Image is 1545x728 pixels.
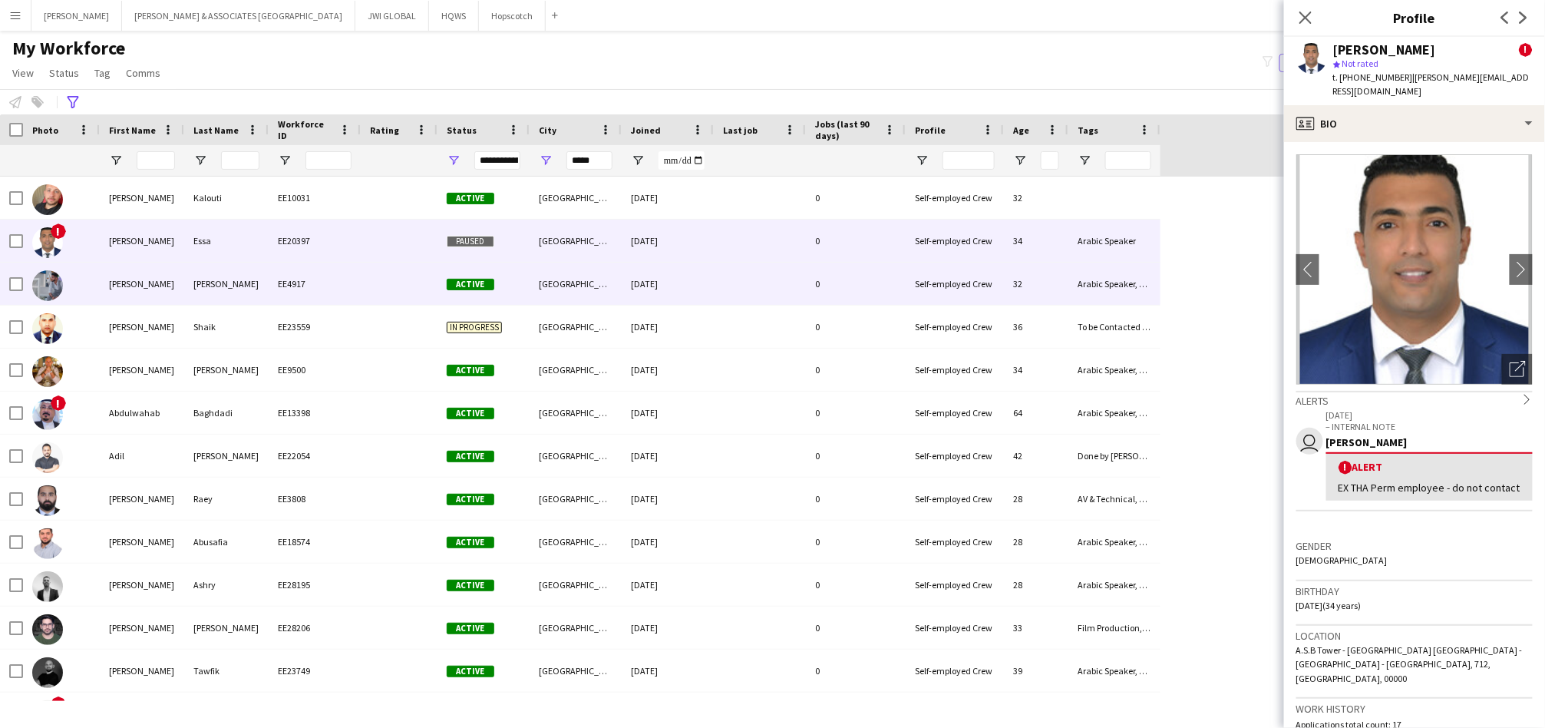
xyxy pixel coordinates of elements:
img: Abdulwahab Baghdadi [32,399,63,430]
div: [PERSON_NAME] [100,263,184,305]
span: Jobs (last 90 days) [815,118,878,141]
span: Active [447,365,494,376]
input: Workforce ID Filter Input [305,151,352,170]
div: 0 [806,306,906,348]
div: 0 [806,521,906,563]
div: Self-employed Crew [906,435,1004,477]
a: View [6,63,40,83]
div: 42 [1004,435,1068,477]
span: ! [1519,43,1533,57]
div: [PERSON_NAME] [100,349,184,391]
button: JWI GLOBAL [355,1,429,31]
p: [DATE] [1326,409,1533,421]
div: 0 [806,220,906,262]
div: Raey [184,478,269,520]
div: [PERSON_NAME] [100,650,184,692]
img: Ahmed Ashry [32,571,63,602]
div: Film Production, Hospitality & Guest Relations, Manager [1068,607,1160,649]
div: [DATE] [622,564,714,606]
span: Joined [631,124,661,136]
div: Essa [184,220,269,262]
div: [PERSON_NAME] [1333,43,1436,57]
div: [DATE] [622,478,714,520]
span: Active [447,494,494,505]
input: Age Filter Input [1041,151,1059,170]
div: [PERSON_NAME] [100,306,184,348]
span: Status [49,66,79,80]
div: Self-employed Crew [906,564,1004,606]
div: [PERSON_NAME] [100,478,184,520]
div: Adil [100,435,184,477]
div: 34 [1004,220,1068,262]
div: EE28206 [269,607,361,649]
h3: Work history [1296,702,1533,716]
span: Last Name [193,124,239,136]
div: Arabic Speaker, Conferences, Ceremonies & Exhibitions, Live Shows & Festivals, Manager, Production [1068,650,1160,692]
button: Open Filter Menu [1078,154,1091,167]
span: Active [447,623,494,634]
div: EE22054 [269,435,361,477]
h3: Birthday [1296,584,1533,598]
div: [DATE] [622,607,714,649]
div: Arabic Speaker, Conferences, Ceremonies & Exhibitions, Consultants, Director, Done by [PERSON_NAM... [1068,392,1160,434]
div: EE3808 [269,478,361,520]
div: Arabic Speaker, AV & Technical, Conferences, Ceremonies & Exhibitions, Creative Design & Content,... [1068,263,1160,305]
h3: Gender [1296,539,1533,553]
button: Open Filter Menu [1013,154,1027,167]
div: Self-employed Crew [906,650,1004,692]
button: Open Filter Menu [193,154,207,167]
div: [DATE] [622,263,714,305]
img: Ahmed Abusafia [32,528,63,559]
div: 0 [806,349,906,391]
div: AV & Technical, Conferences, Ceremonies & Exhibitions, Manager, Operations, Production [1068,478,1160,520]
div: EE20397 [269,220,361,262]
div: [DATE] [622,349,714,391]
span: Rating [370,124,399,136]
div: Self-employed Crew [906,478,1004,520]
div: Alert [1339,460,1520,475]
span: Active [447,580,494,591]
div: 0 [806,650,906,692]
span: Comms [126,66,160,80]
img: Abdulrahman Abu Awwad [32,356,63,387]
span: Tags [1078,124,1098,136]
div: 0 [806,263,906,305]
button: Open Filter Menu [915,154,929,167]
div: [PERSON_NAME] [184,349,269,391]
span: Last job [723,124,758,136]
div: [GEOGRAPHIC_DATA] [530,650,622,692]
span: City [539,124,556,136]
div: EE9500 [269,349,361,391]
input: First Name Filter Input [137,151,175,170]
div: 32 [1004,177,1068,219]
span: Not rated [1342,58,1379,69]
h3: Profile [1284,8,1545,28]
span: ! [51,223,66,239]
input: Last Name Filter Input [221,151,259,170]
div: Self-employed Crew [906,263,1004,305]
div: [GEOGRAPHIC_DATA] [530,306,622,348]
a: Tag [88,63,117,83]
div: EE28195 [269,564,361,606]
div: EE13398 [269,392,361,434]
div: [GEOGRAPHIC_DATA] [530,435,622,477]
div: [PERSON_NAME] [100,607,184,649]
span: | [PERSON_NAME][EMAIL_ADDRESS][DOMAIN_NAME] [1333,71,1530,97]
div: [PERSON_NAME] [184,435,269,477]
div: [PERSON_NAME] [1326,435,1533,449]
button: Open Filter Menu [447,154,461,167]
input: Joined Filter Input [659,151,705,170]
div: Arabic Speaker, Conferences, Ceremonies & Exhibitions, Coordinator, Done by [PERSON_NAME], Manage... [1068,349,1160,391]
span: [DATE] (34 years) [1296,600,1362,611]
span: In progress [447,322,502,333]
div: [DATE] [622,177,714,219]
button: Hopscotch [479,1,546,31]
span: t. [PHONE_NUMBER] [1333,71,1413,83]
div: Open photos pop-in [1502,354,1533,385]
div: [GEOGRAPHIC_DATA] [530,263,622,305]
span: ! [51,697,66,712]
div: 0 [806,564,906,606]
div: [DATE] [622,650,714,692]
div: [DATE] [622,306,714,348]
span: Age [1013,124,1029,136]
